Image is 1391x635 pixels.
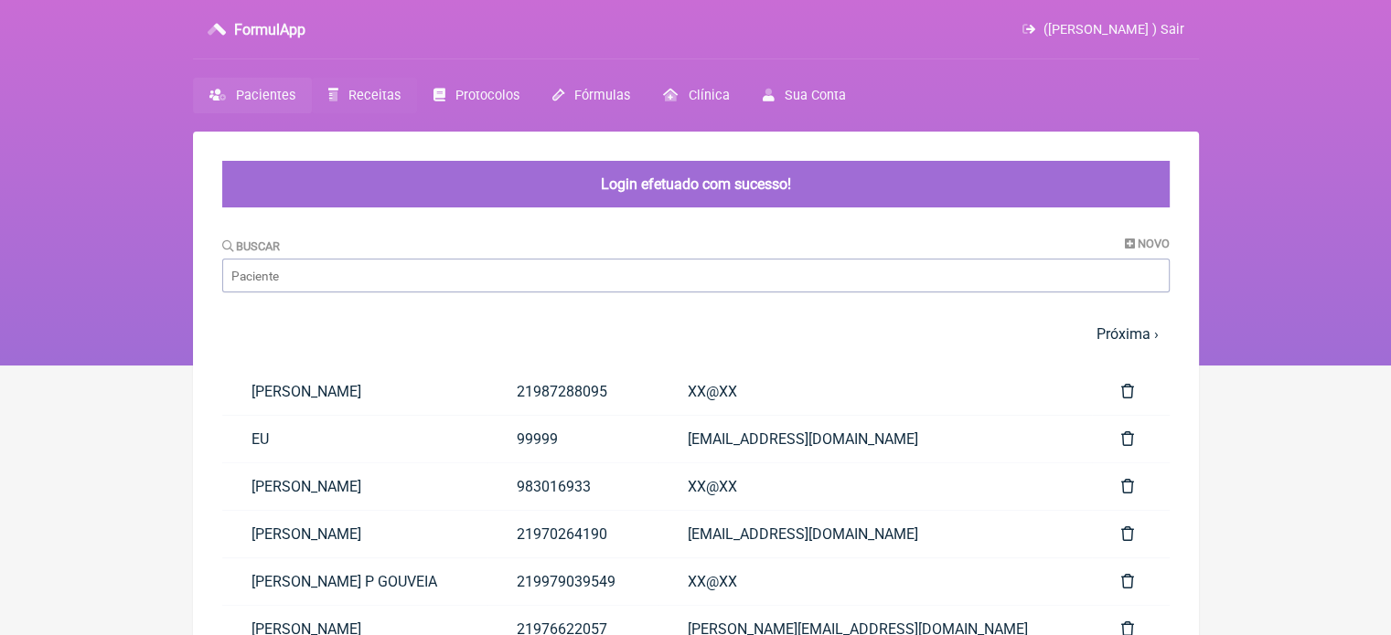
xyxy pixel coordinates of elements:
label: Buscar [222,239,281,253]
a: Próxima › [1097,325,1159,343]
a: 99999 [487,416,658,462]
a: [EMAIL_ADDRESS][DOMAIN_NAME] [658,416,1092,462]
a: 21987288095 [487,368,658,415]
a: [PERSON_NAME] [222,511,487,557]
a: 21970264190 [487,511,658,557]
a: XX@XX [658,558,1092,605]
h3: FormulApp [234,21,305,38]
a: [EMAIL_ADDRESS][DOMAIN_NAME] [658,511,1092,557]
a: Receitas [312,78,417,113]
div: Login efetuado com sucesso! [222,161,1170,207]
a: [PERSON_NAME] [222,463,487,510]
a: XX@XX [658,368,1092,415]
span: Sua Conta [785,88,846,103]
a: Novo [1125,237,1170,250]
a: [PERSON_NAME] [222,368,487,415]
a: 983016933 [487,463,658,510]
nav: pager [222,314,1170,354]
a: ([PERSON_NAME] ) Sair [1022,22,1183,37]
a: Fórmulas [536,78,647,113]
span: Fórmulas [574,88,630,103]
span: Receitas [348,88,401,103]
a: EU [222,416,487,462]
a: XX@XX [658,463,1092,510]
a: Sua Conta [745,78,861,113]
a: Protocolos [417,78,536,113]
span: ([PERSON_NAME] ) Sair [1043,22,1184,37]
span: Clínica [688,88,729,103]
a: 219979039549 [487,558,658,605]
span: Novo [1138,237,1170,250]
span: Pacientes [236,88,295,103]
a: [PERSON_NAME] P GOUVEIA [222,558,487,605]
input: Paciente [222,259,1170,292]
a: Clínica [647,78,745,113]
a: Pacientes [193,78,312,113]
span: Protocolos [455,88,519,103]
